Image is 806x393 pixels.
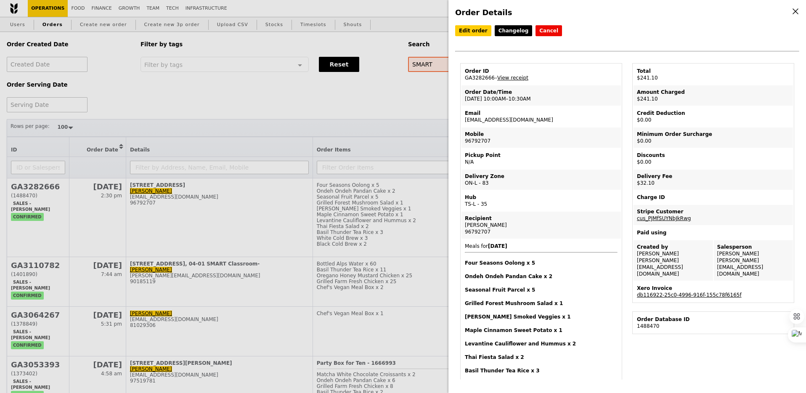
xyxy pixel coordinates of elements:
div: Stripe Customer [637,208,790,215]
td: $0.00 [634,106,793,127]
div: Delivery Zone [465,173,618,180]
div: Minimum Order Surcharge [637,131,790,138]
div: Hub [465,194,618,201]
div: Recipient [465,215,618,222]
td: [PERSON_NAME] [PERSON_NAME][EMAIL_ADDRESS][DOMAIN_NAME] [634,240,713,281]
div: Order ID [465,68,618,74]
b: [DATE] [488,243,507,249]
a: cus_PJMfSUYNbJkRwg [637,215,691,221]
td: $0.00 [634,149,793,169]
td: $241.10 [634,85,793,106]
button: Cancel [536,25,562,36]
div: Pickup Point [465,152,618,159]
div: Mobile [465,131,618,138]
div: Total [637,68,790,74]
h4: Four Seasons Oolong x 5 [465,260,618,266]
div: Email [465,110,618,117]
td: TS-L - 35 [461,191,621,211]
h4: Grilled Forest Mushroom Salad x 1 [465,300,618,307]
td: [PERSON_NAME] [PERSON_NAME][EMAIL_ADDRESS][DOMAIN_NAME] [714,240,793,281]
td: ON-L - 83 [461,170,621,190]
div: Credit Deduction [637,110,790,117]
div: Created by [637,244,710,250]
h4: Seasonal Fruit Parcel x 5 [465,287,618,293]
span: Order Details [455,8,512,17]
div: Paid using [637,229,790,236]
div: Order Date/Time [465,89,618,96]
h4: [PERSON_NAME] Smoked Veggies x 1 [465,313,618,320]
div: Charge ID [637,194,790,201]
span: – [495,75,497,81]
h4: Ondeh Ondeh Pandan Cake x 2 [465,273,618,280]
td: 96792707 [461,127,621,148]
td: 1488470 [634,313,793,333]
a: Edit order [455,25,491,36]
td: $0.00 [634,127,793,148]
div: Salesperson [717,244,790,250]
td: GA3282666 [461,64,621,85]
div: Order Database ID [637,316,790,323]
div: Discounts [637,152,790,159]
div: Delivery Fee [637,173,790,180]
div: Amount Charged [637,89,790,96]
h4: Thai Fiesta Salad x 2 [465,354,618,361]
h4: Basil Thunder Tea Rice x 3 [465,367,618,374]
td: N/A [461,149,621,169]
div: 96792707 [465,228,618,235]
h4: Levantine Cauliflower and Hummus x 2 [465,340,618,347]
td: $32.10 [634,170,793,190]
div: [PERSON_NAME] [465,222,618,228]
a: Changelog [495,25,533,36]
td: [EMAIL_ADDRESS][DOMAIN_NAME] [461,106,621,127]
td: [DATE] 10:00AM–10:30AM [461,85,621,106]
a: db116922-25c0-4996-916f-155c78f6165f [637,292,742,298]
h4: Maple Cinnamon Sweet Potato x 1 [465,327,618,334]
div: Xero Invoice [637,285,790,292]
a: View receipt [497,75,528,81]
td: $241.10 [634,64,793,85]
